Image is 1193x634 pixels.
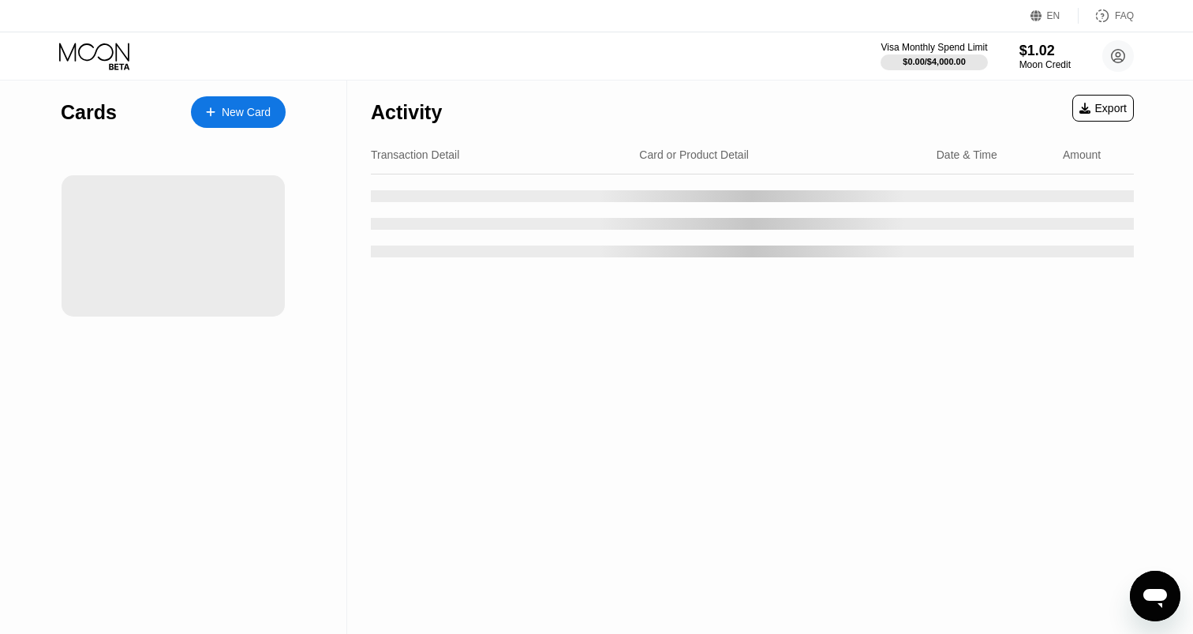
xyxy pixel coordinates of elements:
[1047,10,1060,21] div: EN
[1019,43,1071,70] div: $1.02Moon Credit
[61,101,117,124] div: Cards
[1079,102,1127,114] div: Export
[371,101,442,124] div: Activity
[639,148,749,161] div: Card or Product Detail
[1072,95,1134,122] div: Export
[1130,571,1180,621] iframe: Button to launch messaging window
[881,42,987,70] div: Visa Monthly Spend Limit$0.00/$4,000.00
[191,96,286,128] div: New Card
[903,57,966,66] div: $0.00 / $4,000.00
[1079,8,1134,24] div: FAQ
[371,148,459,161] div: Transaction Detail
[1030,8,1079,24] div: EN
[937,148,997,161] div: Date & Time
[1019,43,1071,59] div: $1.02
[1115,10,1134,21] div: FAQ
[881,42,987,53] div: Visa Monthly Spend Limit
[222,106,271,119] div: New Card
[1019,59,1071,70] div: Moon Credit
[1063,148,1101,161] div: Amount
